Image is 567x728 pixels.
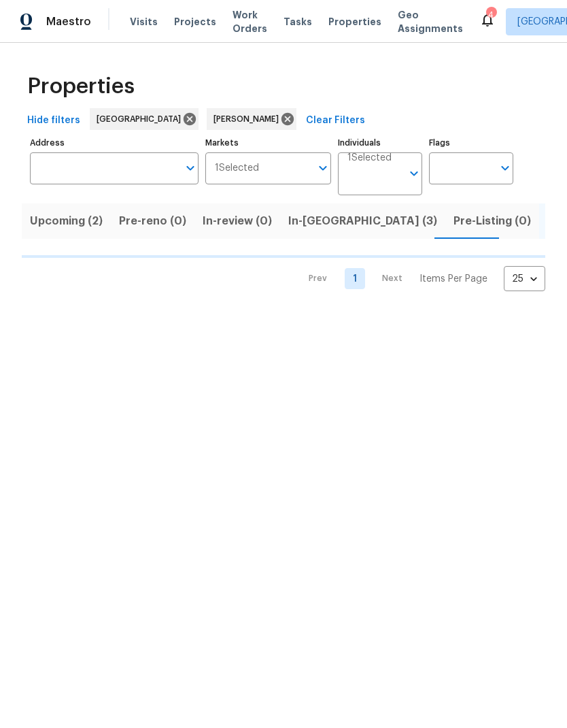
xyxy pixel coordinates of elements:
label: Markets [205,139,332,147]
span: Upcoming (2) [30,212,103,231]
p: Items Per Page [419,272,487,286]
span: [PERSON_NAME] [213,112,284,126]
span: In-review (0) [203,212,272,231]
span: Clear Filters [306,112,365,129]
span: Maestro [46,15,91,29]
span: Projects [174,15,216,29]
button: Open [405,164,424,183]
div: 25 [504,261,545,297]
span: 1 Selected [347,152,392,164]
span: Visits [130,15,158,29]
span: Pre-Listing (0) [453,212,531,231]
span: Geo Assignments [398,8,463,35]
button: Clear Filters [300,108,371,133]
div: [GEOGRAPHIC_DATA] [90,108,199,130]
span: 1 Selected [215,163,259,174]
button: Open [181,159,200,178]
label: Flags [429,139,513,147]
span: Tasks [283,17,312,27]
div: 4 [486,8,496,22]
span: In-[GEOGRAPHIC_DATA] (3) [288,212,437,231]
button: Hide filters [22,108,86,133]
label: Address [30,139,199,147]
span: Properties [328,15,381,29]
nav: Pagination Navigation [296,266,545,291]
span: Pre-reno (0) [119,212,186,231]
span: Hide filters [27,112,80,129]
label: Individuals [338,139,422,147]
a: Goto page 1 [345,268,365,289]
button: Open [313,159,332,178]
div: [PERSON_NAME] [207,108,296,130]
span: [GEOGRAPHIC_DATA] [97,112,186,126]
span: Work Orders [233,8,267,35]
span: Properties [27,80,135,93]
button: Open [496,159,515,178]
